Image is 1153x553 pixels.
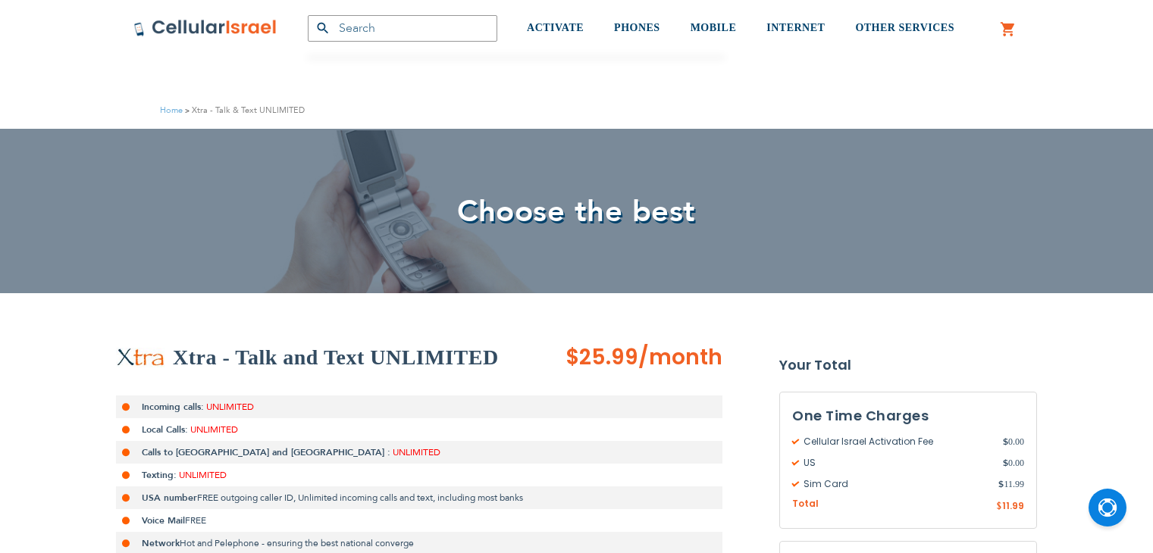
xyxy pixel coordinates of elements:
strong: Local Calls: [142,423,188,436]
span: Total [792,497,819,511]
strong: Your Total [779,354,1037,376]
span: INTERNET [766,22,825,33]
span: Sim Card [792,477,998,491]
span: Cellular Israel Activation Fee [792,435,1003,448]
strong: Calls to [GEOGRAPHIC_DATA] and [GEOGRAPHIC_DATA] : [142,446,390,458]
span: PHONES [614,22,660,33]
span: /month [638,342,722,373]
img: Cellular Israel Logo [133,19,277,37]
span: US [792,456,1003,470]
li: Xtra - Talk & Text UNLIMITED [183,103,305,117]
input: Search [308,15,497,42]
span: $ [998,477,1004,491]
span: 11.99 [998,477,1024,491]
strong: Voice Mail [142,514,185,526]
a: Home [160,105,183,116]
span: OTHER SERVICES [855,22,954,33]
span: $ [1003,435,1008,448]
span: ACTIVATE [527,22,584,33]
span: MOBILE [691,22,737,33]
span: UNLIMITED [206,401,254,413]
span: 11.99 [1002,499,1024,512]
span: UNLIMITED [190,423,238,436]
span: UNLIMITED [179,469,227,481]
span: $ [996,500,1002,514]
strong: Texting: [142,469,177,481]
h2: Xtra - Talk and Text UNLIMITED [173,342,499,373]
h3: One Time Charges [792,405,1024,427]
strong: Network [142,537,180,549]
span: 0.00 [1003,435,1024,448]
strong: Incoming calls: [142,401,204,413]
span: UNLIMITED [393,446,440,458]
span: 0.00 [1003,456,1024,470]
span: $25.99 [566,342,638,372]
span: Choose the best [457,191,696,233]
span: FREE outgoing caller ID, Unlimited incoming calls and text, including most banks [197,492,523,504]
span: $ [1003,456,1008,470]
img: Xtra - Talk & Text UNLIMITED [116,348,165,367]
strong: USA number [142,492,197,504]
span: FREE [185,514,206,526]
span: Hot and Pelephone - ensuring the best national converge [180,537,414,549]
